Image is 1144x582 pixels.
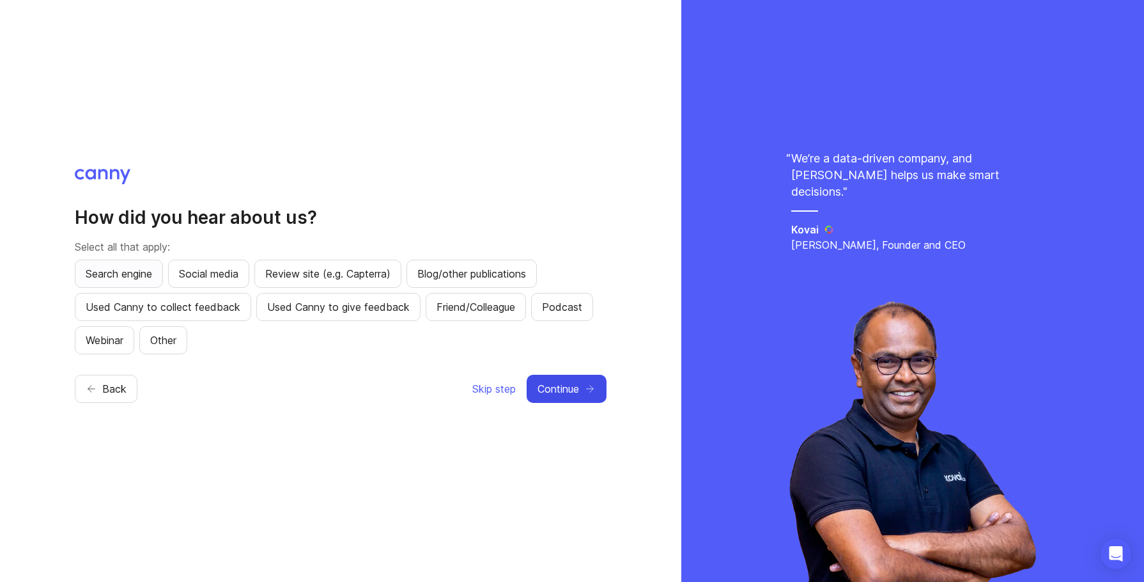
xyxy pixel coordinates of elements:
[86,333,123,348] span: Webinar
[472,375,516,403] button: Skip step
[789,301,1036,582] img: saravana-fdffc8c2a6fa09d1791ca03b1e989ae1.webp
[102,381,127,397] span: Back
[254,260,401,288] button: Review site (e.g. Capterra)
[406,260,537,288] button: Blog/other publications
[267,299,410,315] span: Used Canny to give feedback
[86,266,152,281] span: Search engine
[527,375,607,403] button: Continue
[437,299,515,315] span: Friend/Colleague
[426,293,526,321] button: Friend/Colleague
[417,266,526,281] span: Blog/other publications
[179,266,238,281] span: Social media
[75,169,130,184] img: Canny logo
[75,260,163,288] button: Search engine
[542,299,582,315] span: Podcast
[1101,539,1131,569] div: Open Intercom Messenger
[168,260,249,288] button: Social media
[150,333,176,348] span: Other
[75,293,251,321] button: Used Canny to collect feedback
[75,206,607,229] h2: How did you hear about us?
[75,375,137,403] button: Back
[86,299,240,315] span: Used Canny to collect feedback
[824,224,835,235] img: Kovai logo
[791,222,819,237] h5: Kovai
[265,266,390,281] span: Review site (e.g. Capterra)
[75,239,607,255] p: Select all that apply:
[531,293,593,321] button: Podcast
[139,326,187,354] button: Other
[75,326,134,354] button: Webinar
[791,150,1034,200] p: We’re a data-driven company, and [PERSON_NAME] helps us make smart decisions. "
[537,381,579,397] span: Continue
[791,237,1034,253] p: [PERSON_NAME], Founder and CEO
[472,381,516,397] span: Skip step
[256,293,421,321] button: Used Canny to give feedback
